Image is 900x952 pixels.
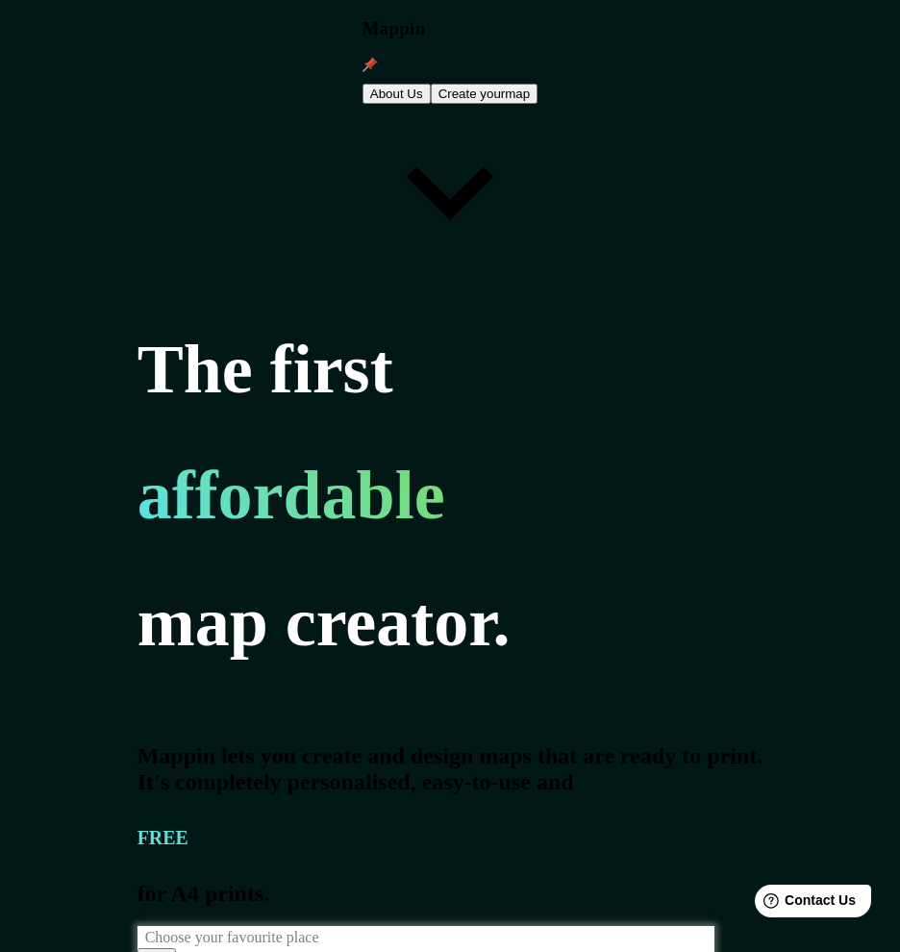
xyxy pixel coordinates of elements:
[362,84,431,104] button: About Us
[137,743,763,908] h2: Mappin lets you create and design maps that are ready to print. It's completely personalised, eas...
[729,877,879,931] iframe: Help widget launcher
[137,330,511,677] h1: The first map creator.
[137,926,722,948] input: Choose your favourite place
[362,18,537,39] h3: Mappin
[362,57,378,72] img: mappin-pin
[137,456,511,536] h1: affordable
[431,84,538,104] button: Create yourmap
[137,827,763,849] h5: FREE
